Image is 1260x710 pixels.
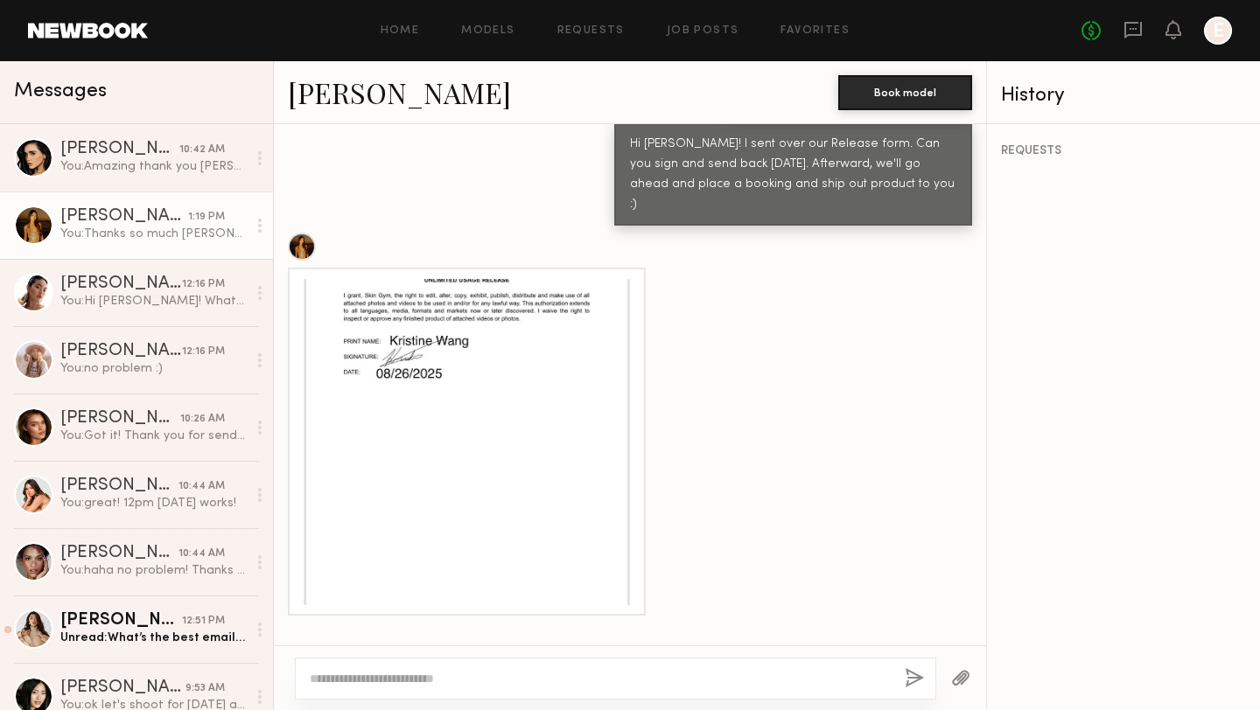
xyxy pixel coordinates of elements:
div: [PERSON_NAME] [60,141,179,158]
a: Favorites [780,25,850,37]
a: Models [461,25,514,37]
a: Requests [557,25,625,37]
div: You: no problem :) [60,360,247,377]
div: You: haha no problem! Thanks [PERSON_NAME]! Will see you [DATE] :) [60,562,247,579]
div: You: Hi [PERSON_NAME]! What time works best for you? This will also be for our sister brand Skin ... [60,293,247,310]
div: 12:16 PM [182,344,225,360]
div: 12:16 PM [182,276,225,293]
div: You: Amazing thank you [PERSON_NAME]! [60,158,247,175]
a: Job Posts [667,25,739,37]
div: 1:19 PM [188,209,225,226]
a: Home [381,25,420,37]
div: 10:44 AM [178,478,225,495]
div: [PERSON_NAME] [60,545,178,562]
div: You: Got it! Thank you for sending this back and for the update! :) [60,428,247,444]
a: Book model [838,84,972,99]
div: [PERSON_NAME] [60,275,182,293]
a: E [1204,17,1232,45]
div: You: great! 12pm [DATE] works! [60,495,247,512]
div: Unread: What’s the best email to send you a video [60,630,247,646]
div: 10:42 AM [179,142,225,158]
div: Hi [PERSON_NAME]! I sent over our Release form. Can you sign and send back [DATE]. Afterward, we'... [630,135,956,215]
div: You: Thanks so much [PERSON_NAME]! [60,226,247,242]
div: History [1001,86,1246,106]
div: REQUESTS [1001,145,1246,157]
div: 12:51 PM [182,613,225,630]
div: 10:44 AM [178,546,225,562]
div: [PERSON_NAME] [60,208,188,226]
span: Messages [14,81,107,101]
div: [PERSON_NAME] [60,612,182,630]
div: [PERSON_NAME] [60,679,185,697]
div: 10:26 AM [180,411,225,428]
div: [PERSON_NAME] [60,343,182,360]
div: 9:53 AM [185,680,225,697]
a: [PERSON_NAME] [288,73,511,111]
div: [PERSON_NAME] [60,410,180,428]
button: Book model [838,75,972,110]
div: [PERSON_NAME] [60,477,178,495]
